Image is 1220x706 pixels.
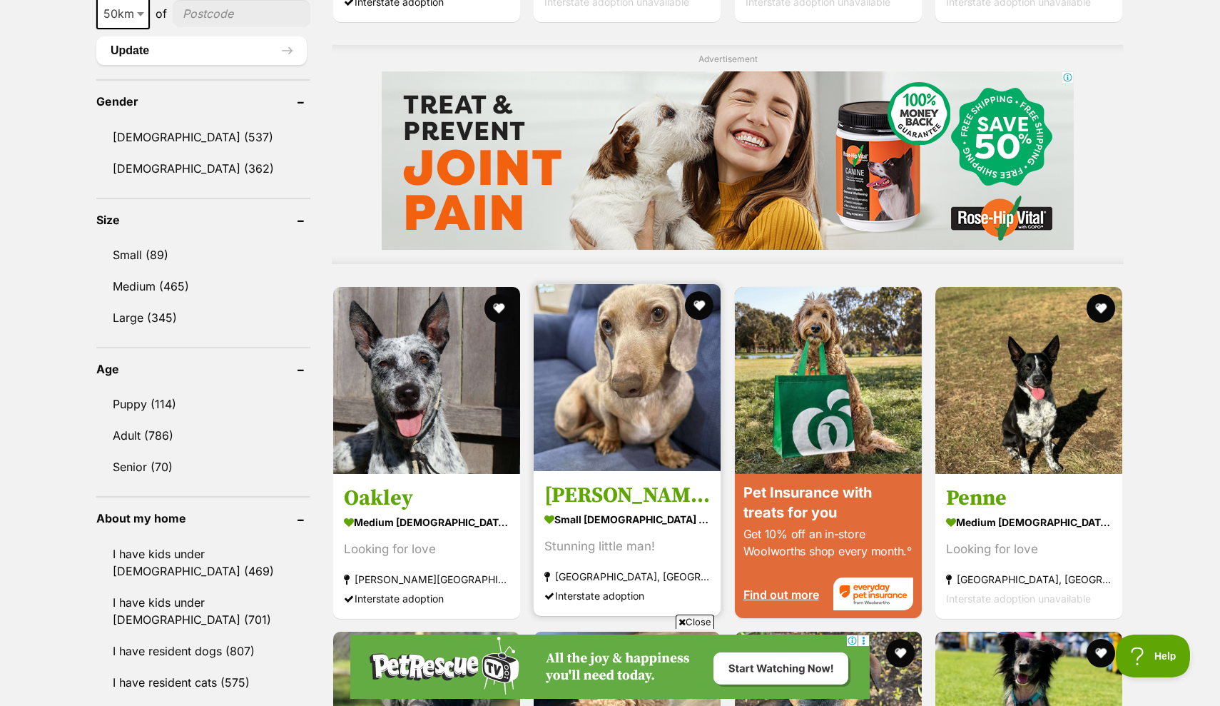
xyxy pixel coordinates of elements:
a: [DEMOGRAPHIC_DATA] (362) [96,153,310,183]
button: Update [96,36,307,65]
strong: medium [DEMOGRAPHIC_DATA] Dog [946,511,1112,532]
a: Senior (70) [96,452,310,482]
h3: Oakley [344,484,509,511]
div: Stunning little man! [544,536,710,555]
span: Interstate adoption unavailable [946,592,1091,604]
a: Medium (465) [96,271,310,301]
strong: [GEOGRAPHIC_DATA], [GEOGRAPHIC_DATA] [946,569,1112,588]
button: favourite [1087,294,1115,323]
span: of [156,5,167,22]
iframe: Advertisement [350,635,870,699]
strong: small [DEMOGRAPHIC_DATA] Dog [544,508,710,529]
button: favourite [1087,639,1115,667]
div: Looking for love [946,539,1112,558]
strong: [PERSON_NAME][GEOGRAPHIC_DATA], [GEOGRAPHIC_DATA] [344,569,509,588]
button: favourite [484,294,513,323]
a: Large (345) [96,303,310,333]
button: favourite [686,291,714,320]
header: Size [96,213,310,226]
a: Small (89) [96,240,310,270]
a: [DEMOGRAPHIC_DATA] (537) [96,122,310,152]
strong: medium [DEMOGRAPHIC_DATA] Dog [344,511,509,532]
a: I have kids under [DEMOGRAPHIC_DATA] (701) [96,588,310,635]
img: Oakley - Australian Cattle Dog [333,287,520,474]
span: 50km [98,4,148,24]
button: favourite [886,639,915,667]
a: Puppy (114) [96,389,310,419]
img: Alvin - Dachshund (Miniature) Dog [534,284,721,471]
a: [PERSON_NAME] small [DEMOGRAPHIC_DATA] Dog Stunning little man! [GEOGRAPHIC_DATA], [GEOGRAPHIC_DA... [534,470,721,615]
h3: [PERSON_NAME] [544,481,710,508]
iframe: Help Scout Beacon - Open [1116,635,1191,677]
a: I have resident dogs (807) [96,636,310,666]
div: Interstate adoption [344,588,509,607]
header: Gender [96,95,310,108]
a: Penne medium [DEMOGRAPHIC_DATA] Dog Looking for love [GEOGRAPHIC_DATA], [GEOGRAPHIC_DATA] Interst... [935,473,1122,618]
iframe: Advertisement [382,71,1074,250]
span: Close [676,615,714,629]
header: Age [96,363,310,375]
div: Looking for love [344,539,509,558]
a: I have kids under [DEMOGRAPHIC_DATA] (469) [96,539,310,586]
h3: Penne [946,484,1112,511]
a: Oakley medium [DEMOGRAPHIC_DATA] Dog Looking for love [PERSON_NAME][GEOGRAPHIC_DATA], [GEOGRAPHIC... [333,473,520,618]
a: I have resident cats (575) [96,667,310,697]
div: Advertisement [332,45,1124,264]
img: Penne - Australian Stumpy Tail Cattle Dog [935,287,1122,474]
header: About my home [96,512,310,525]
div: Interstate adoption [544,585,710,605]
a: Adult (786) [96,420,310,450]
strong: [GEOGRAPHIC_DATA], [GEOGRAPHIC_DATA] [544,566,710,585]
